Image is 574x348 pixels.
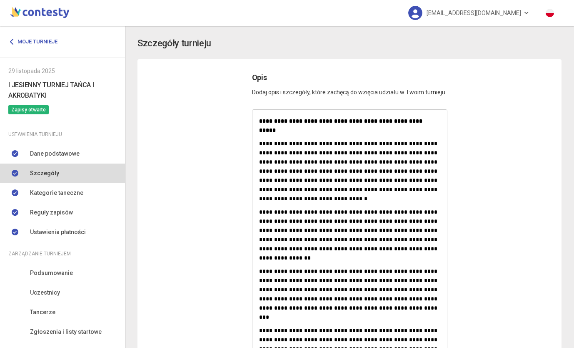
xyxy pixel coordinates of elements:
[30,169,59,178] span: Szczegóły
[137,36,211,51] h3: Szczegóły turnieju
[252,83,447,97] p: Dodaj opis i szczegóły, które zachęcą do wzięcia udziału w Twoim turnieju
[30,268,73,277] span: Podsumowanie
[8,105,49,114] span: Zapisy otwarte
[137,36,562,51] app-title: settings-details.title
[8,34,64,49] a: Moje turnieje
[427,4,521,22] span: [EMAIL_ADDRESS][DOMAIN_NAME]
[30,327,102,336] span: Zgłoszenia i listy startowe
[30,308,55,317] span: Tancerze
[8,80,117,101] h6: I JESIENNY TURNIEJ TAŃCA I AKROBATYKI
[30,208,73,217] span: Reguły zapisów
[8,130,117,139] div: Ustawienia turnieju
[30,227,86,237] span: Ustawienia płatności
[8,249,71,258] span: Zarządzanie turniejem
[30,188,83,197] span: Kategorie taneczne
[30,149,80,158] span: Dane podstawowe
[8,66,117,76] div: 29 listopada 2025
[30,288,60,297] span: Uczestnicy
[252,73,267,82] span: Opis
